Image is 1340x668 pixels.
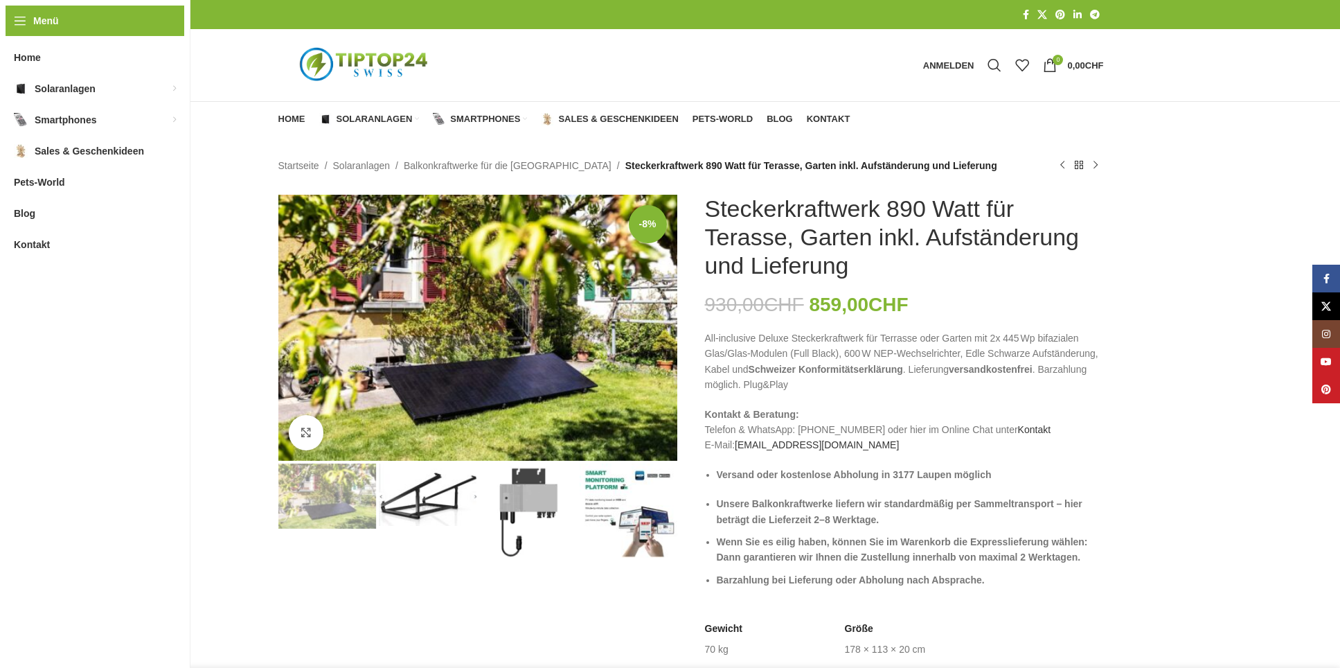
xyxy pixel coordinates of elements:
span: CHF [868,294,909,315]
strong: Versand oder kostenlose Abholung in 3177 Laupen möglich [717,469,992,480]
a: Facebook Social Link [1019,6,1033,24]
span: CHF [1085,60,1104,71]
strong: Unsere Balkonkraftwerke liefern wir standardmäßig per Sammeltransport – hier beträgt die Lieferze... [717,498,1082,525]
a: [EMAIL_ADDRESS][DOMAIN_NAME] [735,439,899,450]
span: Pets-World [693,114,753,125]
strong: Barzahlung bei Lieferung oder Abholung nach Absprache. [717,574,985,586]
a: Kontakt [807,105,850,133]
span: Kontakt [807,114,850,125]
p: All-inclusive Deluxe Steckerkraftwerk für Terrasse oder Garten mit 2x 445 Wp bifazialen Glas/Glas... [705,331,1104,393]
a: Balkonkraftwerke für die [GEOGRAPHIC_DATA] [404,158,611,173]
a: YouTube Social Link [1312,348,1340,376]
span: Smartphones [35,107,96,132]
strong: Kontakt & Beratung: [705,409,799,420]
span: Home [278,114,305,125]
span: 0 [1053,55,1063,65]
a: Pinterest Social Link [1312,376,1340,403]
td: 70 kg [705,643,729,657]
a: Vorheriges Produkt [1054,157,1071,174]
img: Steckerkraftwerk 890 Watt für Terasse, Garten inkl. Aufständerung und Lieferung – Bild 3 [479,464,577,561]
strong: Wenn Sie es eilig haben, können Sie im Warenkorb die Expresslieferung wählen: Dann garantieren wi... [717,536,1088,563]
bdi: 859,00 [809,294,908,315]
img: Steckerkraftwerk für die Terrasse oder Garten [278,464,376,529]
span: Smartphones [450,114,520,125]
a: X Social Link [1033,6,1051,24]
a: Solaranlagen [319,105,420,133]
table: Produktdetails [705,622,1104,656]
a: Sales & Geschenkideen [541,105,678,133]
img: Sales & Geschenkideen [541,113,553,125]
a: Kontakt [1018,424,1051,435]
div: Hauptnavigation [271,105,857,133]
span: Sales & Geschenkideen [558,114,678,125]
bdi: 930,00 [705,294,804,315]
h1: Steckerkraftwerk 890 Watt für Terasse, Garten inkl. Aufständerung und Lieferung [705,195,1104,279]
a: Anmelden [916,51,981,79]
img: Sales & Geschenkideen [14,144,28,158]
a: Pets-World [693,105,753,133]
img: Smartphones [14,113,28,127]
div: Meine Wunschliste [1008,51,1036,79]
a: 0 0,00CHF [1036,51,1110,79]
span: Blog [14,201,35,226]
strong: Schweizer Konformitätserklärung [749,364,903,375]
span: Steckerkraftwerk 890 Watt für Terasse, Garten inkl. Aufständerung und Lieferung [625,158,997,173]
a: Nächstes Produkt [1087,157,1104,174]
span: Gewicht [705,622,742,636]
span: Blog [767,114,793,125]
a: Instagram Social Link [1312,320,1340,348]
span: Anmelden [923,61,974,70]
a: Telegram Social Link [1086,6,1104,24]
a: Pinterest Social Link [1051,6,1069,24]
span: Kontakt [14,232,50,257]
bdi: 0,00 [1067,60,1103,71]
p: Telefon & WhatsApp: [PHONE_NUMBER] oder hier im Online Chat unter E-Mail: [705,407,1104,453]
span: -8% [629,205,667,243]
a: Logo der Website [278,59,452,70]
span: CHF [764,294,804,315]
img: Solaranlagen [14,82,28,96]
a: Startseite [278,158,319,173]
img: Steckerkraftwerk 890 Watt für Terasse, Garten inkl. Aufständerung und Lieferung – Bild 2 [379,464,476,526]
strong: versandkostenfrei [949,364,1033,375]
span: Sales & Geschenkideen [35,139,144,164]
span: Pets-World [14,170,65,195]
span: Home [14,45,41,70]
a: Facebook Social Link [1312,265,1340,292]
a: Smartphones [433,105,527,133]
img: Solaranlagen [319,113,332,125]
span: Solaranlagen [337,114,413,125]
a: Home [278,105,305,133]
nav: Breadcrumb [278,158,997,173]
img: Steckerkraftwerk 890 Watt für Terasse, Garten inkl. Aufständerung und Lieferung – Bild 4 [580,464,677,561]
span: Größe [845,622,873,636]
a: LinkedIn Social Link [1069,6,1086,24]
span: Solaranlagen [35,76,96,101]
td: 178 × 113 × 20 cm [845,643,926,657]
img: Smartphones [433,113,445,125]
a: Solaranlagen [333,158,391,173]
img: Steckerkraftwerk für die Terrasse [278,195,677,461]
a: Suche [981,51,1008,79]
a: Blog [767,105,793,133]
span: Menü [33,13,59,28]
a: X Social Link [1312,292,1340,320]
